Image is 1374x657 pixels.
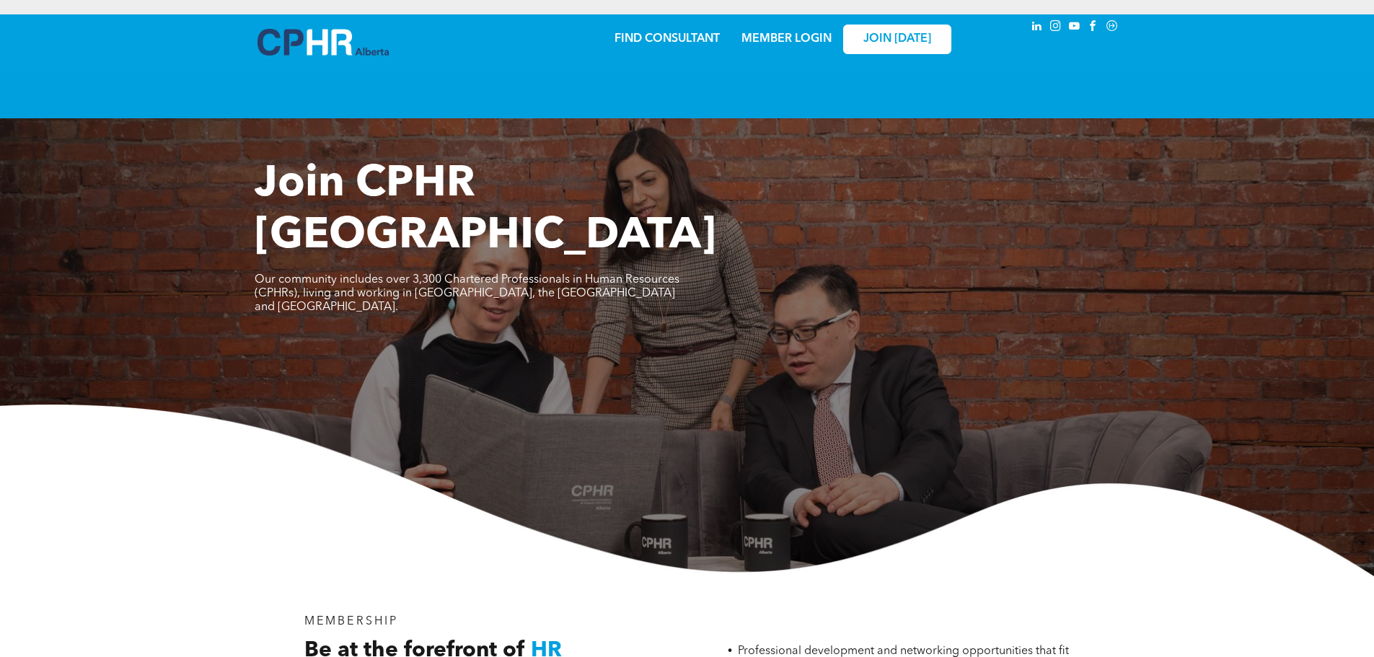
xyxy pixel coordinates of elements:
[863,32,931,46] span: JOIN [DATE]
[741,33,832,45] a: MEMBER LOGIN
[255,163,716,258] span: Join CPHR [GEOGRAPHIC_DATA]
[615,33,720,45] a: FIND CONSULTANT
[1048,18,1064,38] a: instagram
[1085,18,1101,38] a: facebook
[1104,18,1120,38] a: Social network
[304,616,399,627] span: MEMBERSHIP
[843,25,951,54] a: JOIN [DATE]
[257,29,389,56] img: A blue and white logo for cp alberta
[255,274,679,313] span: Our community includes over 3,300 Chartered Professionals in Human Resources (CPHRs), living and ...
[1029,18,1045,38] a: linkedin
[1067,18,1083,38] a: youtube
